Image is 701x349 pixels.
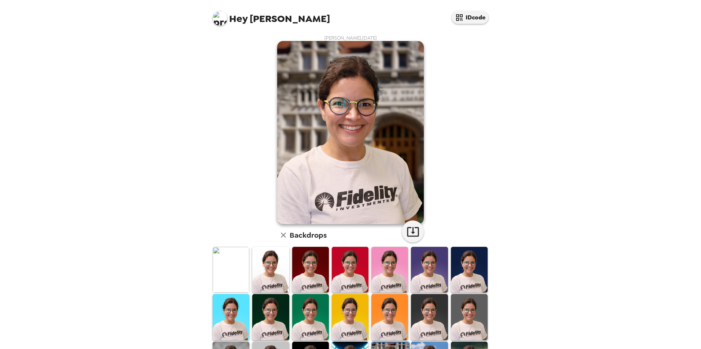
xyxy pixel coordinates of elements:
span: [PERSON_NAME] , [DATE] [324,35,377,41]
h6: Backdrops [290,229,327,241]
img: Original [213,247,249,293]
img: profile pic [213,11,227,26]
span: [PERSON_NAME] [213,7,330,24]
span: Hey [229,12,247,25]
img: user [277,41,424,224]
button: IDcode [452,11,488,24]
